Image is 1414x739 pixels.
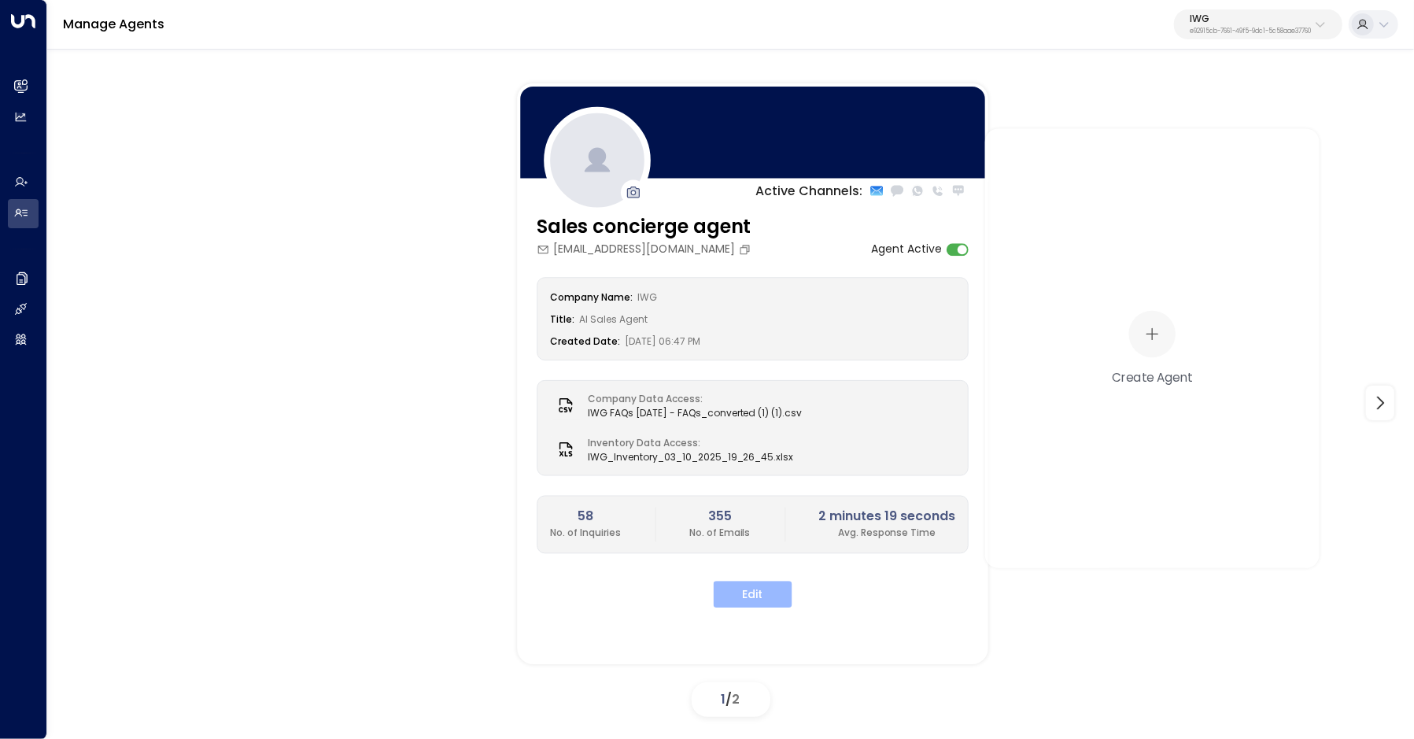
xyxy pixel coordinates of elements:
span: 1 [722,690,726,708]
div: Create Agent [1112,368,1192,386]
div: / [692,682,770,717]
h2: 58 [550,508,621,527]
p: No. of Inquiries [550,527,621,541]
span: IWG FAQs [DATE] - FAQs_converted (1) (1).csv [588,406,802,420]
p: No. of Emails [689,527,751,541]
label: Inventory Data Access: [588,436,785,450]
p: e92915cb-7661-49f5-9dc1-5c58aae37760 [1190,28,1311,35]
button: IWGe92915cb-7661-49f5-9dc1-5c58aae37760 [1174,9,1342,39]
a: Manage Agents [63,15,164,33]
p: Active Channels: [756,182,863,201]
p: Avg. Response Time [818,527,955,541]
label: Created Date: [550,334,620,348]
span: IWG [637,290,657,304]
button: Copy [739,243,755,256]
label: Agent Active [871,241,942,257]
div: [EMAIL_ADDRESS][DOMAIN_NAME] [537,241,755,257]
span: AI Sales Agent [579,312,648,326]
label: Title: [550,312,574,326]
label: Company Data Access: [588,392,794,406]
span: IWG_Inventory_03_10_2025_19_26_45.xlsx [588,450,793,464]
h2: 2 minutes 19 seconds [818,508,955,527]
span: [DATE] 06:47 PM [625,334,700,348]
label: Company Name: [550,290,633,304]
span: 2 [733,690,740,708]
h3: Sales concierge agent [537,213,755,242]
button: Edit [714,581,792,608]
h2: 355 [689,508,751,527]
p: IWG [1190,14,1311,24]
